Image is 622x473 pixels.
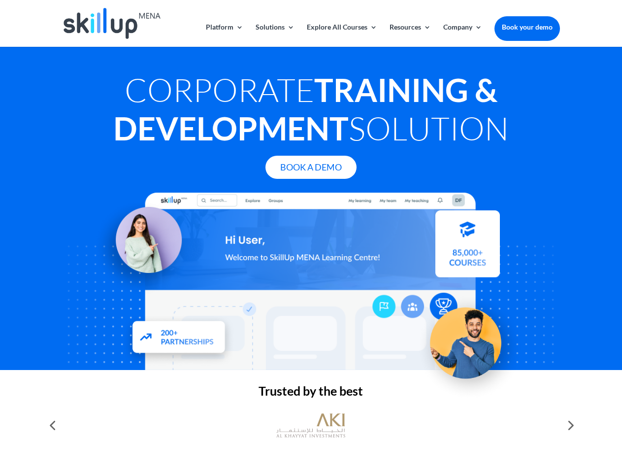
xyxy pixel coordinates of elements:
[206,24,243,47] a: Platform
[256,24,295,47] a: Solutions
[390,24,431,47] a: Resources
[113,70,497,147] strong: Training & Development
[62,385,559,402] h2: Trusted by the best
[62,70,559,152] h1: Corporate Solution
[435,215,500,282] img: Courses library - SkillUp MENA
[92,196,192,295] img: Learning Management Solution - SkillUp
[276,408,345,442] img: al khayyat investments logo
[64,8,160,39] img: Skillup Mena
[494,16,560,38] a: Book your demo
[416,287,525,396] img: Upskill your workforce - SkillUp
[573,426,622,473] iframe: Chat Widget
[307,24,377,47] a: Explore All Courses
[443,24,482,47] a: Company
[122,312,236,366] img: Partners - SkillUp Mena
[265,156,357,179] a: Book A Demo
